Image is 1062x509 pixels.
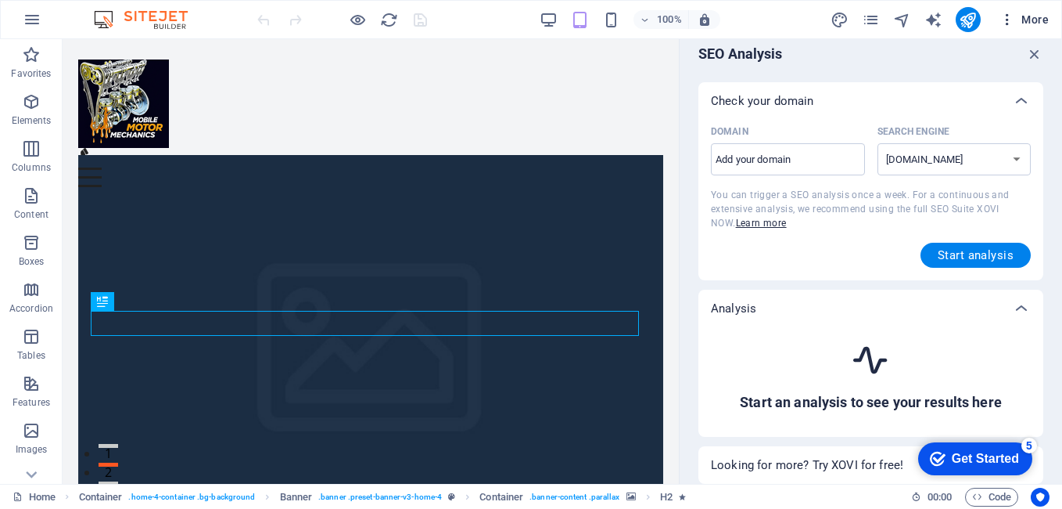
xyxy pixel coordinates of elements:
div: Get Started 5 items remaining, 0% complete [13,8,127,41]
button: 1 [36,405,56,409]
input: Domain [711,147,865,172]
button: 3 [36,442,56,446]
p: Domain [711,125,748,138]
div: Analysis [698,290,1043,327]
button: pages [862,10,881,29]
p: Favorites [11,67,51,80]
span: . home-4-container .bg-background [128,488,255,507]
span: . banner .preset-banner-v3-home-4 [318,488,442,507]
span: 00 00 [927,488,952,507]
p: Accordion [9,302,53,315]
button: reload [379,10,398,29]
p: Images [16,443,48,456]
span: Start analysis [938,249,1014,262]
i: Design (Ctrl+Alt+Y) [831,11,849,29]
span: Code [972,488,1011,507]
p: Check your domain [711,93,813,109]
span: : [938,491,941,503]
span: You can trigger a SEO analysis once a week. For a continuous and extensive analysis, we recommend... [711,190,1010,229]
button: Click here to leave preview mode and continue editing [348,10,367,29]
span: Click to select. Double-click to edit [660,488,673,507]
span: More [999,12,1049,27]
div: Get Started [46,17,113,31]
p: Features [13,396,50,409]
span: . banner-content .parallax [529,488,619,507]
button: Code [965,488,1018,507]
div: Looking for more? Try XOVI for free! [698,446,1043,484]
a: Learn more [736,218,787,229]
button: More [993,7,1055,32]
div: Check your domain [698,327,1043,437]
button: Start analysis [920,243,1031,268]
p: Tables [17,349,45,362]
i: Navigator [893,11,911,29]
a: Click to cancel selection. Double-click to open Pages [13,488,56,507]
img: Editor Logo [90,10,207,29]
select: Search Engine [877,143,1032,175]
button: navigator [893,10,912,29]
i: This element contains a background [626,493,636,501]
h6: Start an analysis to see your results here [740,393,1002,412]
span: Click to select. Double-click to edit [280,488,313,507]
p: Boxes [19,255,45,268]
h6: 100% [657,10,682,29]
p: Looking for more? Try XOVI for free! [711,457,903,473]
button: publish [956,7,981,32]
i: Element contains an animation [679,493,686,501]
div: Check your domain [698,82,1043,120]
i: Pages (Ctrl+Alt+S) [862,11,880,29]
p: Columns [12,161,51,174]
button: text_generator [924,10,943,29]
nav: breadcrumb [79,488,686,507]
i: Publish [959,11,977,29]
button: design [831,10,849,29]
i: Reload page [380,11,398,29]
p: Content [14,208,48,221]
h6: Session time [911,488,953,507]
span: Click to select. Double-click to edit [479,488,523,507]
i: AI Writer [924,11,942,29]
button: 2 [36,424,56,428]
div: 5 [116,3,131,19]
p: Elements [12,114,52,127]
p: Select the matching search engine for your region. [877,125,949,138]
div: Check your domain [698,120,1043,280]
i: This element is a customizable preset [448,493,455,501]
p: Analysis [711,301,756,316]
span: Click to select. Double-click to edit [79,488,123,507]
h6: SEO Analysis [698,45,783,63]
button: 100% [633,10,689,29]
button: Usercentrics [1031,488,1049,507]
